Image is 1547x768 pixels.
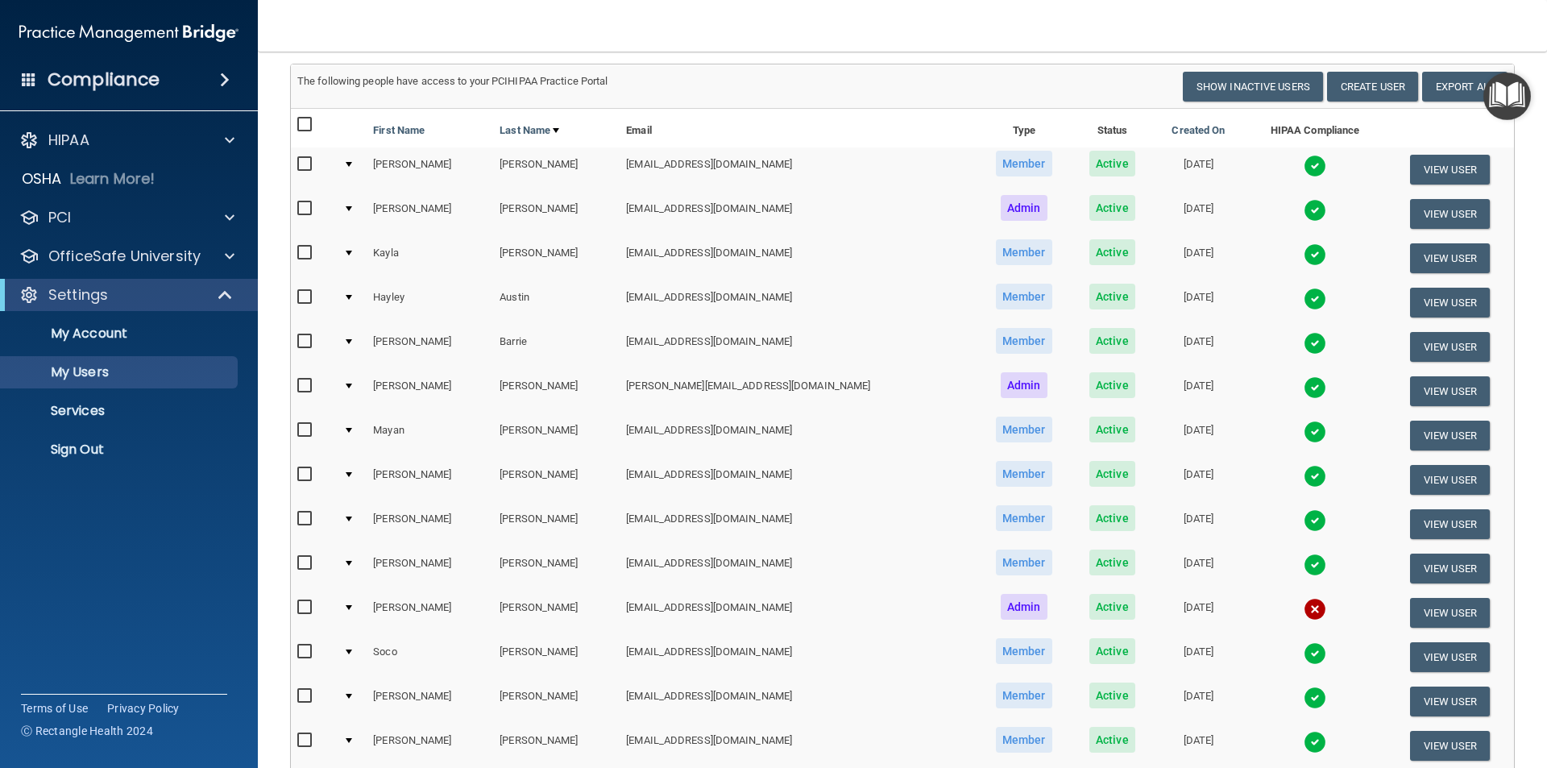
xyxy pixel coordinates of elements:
img: PMB logo [19,17,238,49]
td: [EMAIL_ADDRESS][DOMAIN_NAME] [620,458,976,502]
span: Member [996,151,1052,176]
p: OSHA [22,169,62,189]
span: Member [996,638,1052,664]
td: Mayan [367,413,493,458]
a: Terms of Use [21,700,88,716]
span: The following people have access to your PCIHIPAA Practice Portal [297,75,608,87]
a: Export All [1422,72,1508,102]
td: [PERSON_NAME] [493,502,620,546]
img: tick.e7d51cea.svg [1304,642,1326,665]
span: Active [1089,461,1135,487]
span: Active [1089,372,1135,398]
button: View User [1410,332,1490,362]
span: Member [996,550,1052,575]
img: tick.e7d51cea.svg [1304,155,1326,177]
span: Active [1089,417,1135,442]
button: View User [1410,155,1490,185]
span: Active [1089,239,1135,265]
td: [PERSON_NAME] [493,635,620,679]
td: [DATE] [1153,147,1245,192]
img: tick.e7d51cea.svg [1304,554,1326,576]
td: [DATE] [1153,192,1245,236]
td: [PERSON_NAME] [367,591,493,635]
td: [EMAIL_ADDRESS][DOMAIN_NAME] [620,147,976,192]
td: [DATE] [1153,502,1245,546]
span: Member [996,284,1052,309]
p: My Users [10,364,230,380]
p: Sign Out [10,442,230,458]
span: Member [996,417,1052,442]
p: HIPAA [48,131,89,150]
td: [EMAIL_ADDRESS][DOMAIN_NAME] [620,679,976,724]
span: Active [1089,638,1135,664]
span: Member [996,727,1052,753]
p: Learn More! [70,169,156,189]
img: tick.e7d51cea.svg [1304,199,1326,222]
span: Active [1089,284,1135,309]
span: Admin [1001,372,1047,398]
td: [DATE] [1153,724,1245,768]
button: Create User [1327,72,1418,102]
td: [DATE] [1153,413,1245,458]
td: [EMAIL_ADDRESS][DOMAIN_NAME] [620,236,976,280]
td: [PERSON_NAME] [493,679,620,724]
td: [PERSON_NAME] [493,458,620,502]
td: [EMAIL_ADDRESS][DOMAIN_NAME] [620,192,976,236]
img: cross.ca9f0e7f.svg [1304,598,1326,621]
th: Type [976,109,1072,147]
td: [DATE] [1153,280,1245,325]
button: View User [1410,509,1490,539]
p: Services [10,403,230,419]
td: Hayley [367,280,493,325]
td: [EMAIL_ADDRESS][DOMAIN_NAME] [620,502,976,546]
td: [EMAIL_ADDRESS][DOMAIN_NAME] [620,591,976,635]
td: [EMAIL_ADDRESS][DOMAIN_NAME] [620,325,976,369]
button: View User [1410,642,1490,672]
a: Settings [19,285,234,305]
img: tick.e7d51cea.svg [1304,288,1326,310]
button: View User [1410,598,1490,628]
img: tick.e7d51cea.svg [1304,332,1326,355]
button: View User [1410,243,1490,273]
button: View User [1410,376,1490,406]
span: Active [1089,151,1135,176]
td: [PERSON_NAME] [367,192,493,236]
td: [DATE] [1153,236,1245,280]
td: [DATE] [1153,458,1245,502]
td: [PERSON_NAME] [493,147,620,192]
iframe: Drift Widget Chat Controller [1268,654,1528,718]
span: Member [996,461,1052,487]
td: [EMAIL_ADDRESS][DOMAIN_NAME] [620,635,976,679]
td: Soco [367,635,493,679]
th: Email [620,109,976,147]
button: View User [1410,288,1490,318]
td: [PERSON_NAME] [367,369,493,413]
td: [PERSON_NAME] [493,591,620,635]
td: [PERSON_NAME][EMAIL_ADDRESS][DOMAIN_NAME] [620,369,976,413]
td: Austin [493,280,620,325]
img: tick.e7d51cea.svg [1304,509,1326,532]
td: [PERSON_NAME] [367,147,493,192]
img: tick.e7d51cea.svg [1304,421,1326,443]
span: Member [996,505,1052,531]
td: [DATE] [1153,546,1245,591]
span: Admin [1001,195,1047,221]
td: [EMAIL_ADDRESS][DOMAIN_NAME] [620,413,976,458]
td: [PERSON_NAME] [493,369,620,413]
td: [PERSON_NAME] [367,458,493,502]
span: Member [996,683,1052,708]
p: Settings [48,285,108,305]
a: First Name [373,121,425,140]
th: Status [1072,109,1153,147]
td: [EMAIL_ADDRESS][DOMAIN_NAME] [620,724,976,768]
span: Admin [1001,594,1047,620]
td: [DATE] [1153,635,1245,679]
button: View User [1410,421,1490,450]
span: Active [1089,683,1135,708]
a: Last Name [500,121,559,140]
span: Member [996,239,1052,265]
td: [DATE] [1153,369,1245,413]
button: Open Resource Center [1483,73,1531,120]
img: tick.e7d51cea.svg [1304,243,1326,266]
th: HIPAA Compliance [1244,109,1385,147]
